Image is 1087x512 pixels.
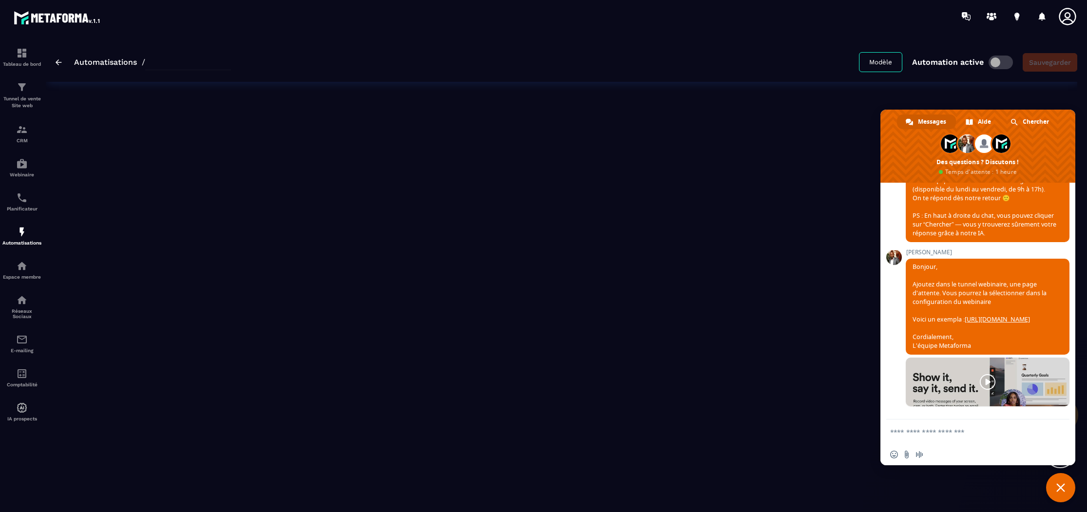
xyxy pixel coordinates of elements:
[2,61,41,67] p: Tableau de bord
[903,451,911,458] span: Envoyer un fichier
[16,334,28,345] img: email
[1002,114,1059,129] div: Chercher
[2,185,41,219] a: schedulerschedulerPlanificateur
[2,172,41,177] p: Webinaire
[16,402,28,414] img: automations
[2,348,41,353] p: E-mailing
[16,192,28,204] img: scheduler
[2,138,41,143] p: CRM
[2,274,41,280] p: Espace membre
[859,52,902,72] button: Modèle
[2,416,41,421] p: IA prospects
[16,81,28,93] img: formation
[906,249,1069,256] span: [PERSON_NAME]
[2,206,41,211] p: Planificateur
[957,114,1001,129] div: Aide
[2,40,41,74] a: formationformationTableau de bord
[16,294,28,306] img: social-network
[890,428,1044,436] textarea: Entrez votre message...
[2,240,41,246] p: Automatisations
[2,95,41,109] p: Tunnel de vente Site web
[16,368,28,379] img: accountant
[913,263,1047,350] span: Bonjour, Ajoutez dans le tunnel webinaire, une page d'attente. Vous pourrez la sélectionner dans ...
[2,287,41,326] a: social-networksocial-networkRéseaux Sociaux
[2,326,41,360] a: emailemailE-mailing
[965,315,1030,323] a: [URL][DOMAIN_NAME]
[978,114,991,129] span: Aide
[2,382,41,387] p: Comptabilité
[918,114,946,129] span: Messages
[74,57,137,67] a: Automatisations
[2,116,41,151] a: formationformationCRM
[56,59,62,65] img: arrow
[2,151,41,185] a: automationsautomationsWebinaire
[1023,114,1049,129] span: Chercher
[16,226,28,238] img: automations
[912,57,984,67] p: Automation active
[2,360,41,395] a: accountantaccountantComptabilité
[915,451,923,458] span: Message audio
[16,124,28,135] img: formation
[16,260,28,272] img: automations
[2,253,41,287] a: automationsautomationsEspace membre
[1046,473,1075,502] div: Fermer le chat
[16,158,28,170] img: automations
[2,219,41,253] a: automationsautomationsAutomatisations
[2,308,41,319] p: Réseaux Sociaux
[2,74,41,116] a: formationformationTunnel de vente Site web
[14,9,101,26] img: logo
[897,114,956,129] div: Messages
[16,47,28,59] img: formation
[890,451,898,458] span: Insérer un emoji
[142,57,145,67] span: /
